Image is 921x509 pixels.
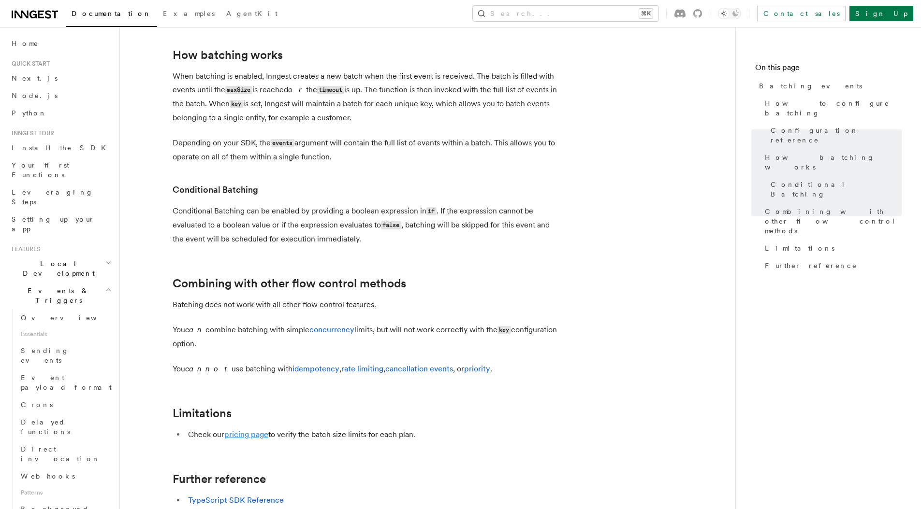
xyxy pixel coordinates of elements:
[21,401,53,409] span: Crons
[173,362,559,376] p: You use batching with , , , or .
[224,430,268,439] a: pricing page
[765,207,902,236] span: Combining with other flow control methods
[309,325,354,334] a: concurrency
[765,99,902,118] span: How to configure batching
[12,215,95,233] span: Setting up your app
[226,10,278,17] span: AgentKit
[771,180,902,199] span: Conditional Batching
[173,183,258,197] a: Conditional Batching
[8,156,114,184] a: Your first Functions
[12,188,93,206] span: Leveraging Steps
[8,129,54,137] span: Inngest tour
[8,286,105,305] span: Events & Triggers
[757,6,846,21] a: Contact sales
[8,60,50,68] span: Quick start
[173,204,559,246] p: Conditional Batching can be enabled by providing a boolean expression in . If the expression cann...
[385,364,453,373] a: cancellation events
[21,314,120,322] span: Overview
[8,282,114,309] button: Events & Triggers
[163,10,215,17] span: Examples
[12,92,58,99] span: Node.js
[765,261,857,270] span: Further reference
[173,48,283,62] a: How batching works
[21,347,69,364] span: Sending events
[173,323,559,351] p: You combine batching with simple limits, but will not work correctly with the configuration option.
[761,203,902,240] a: Combining with other flow control methods
[761,95,902,122] a: How to configure batching
[185,364,232,373] em: cannot
[761,149,902,176] a: How batching works
[17,396,114,413] a: Crons
[188,495,284,505] a: TypeScript SDK Reference
[17,485,114,500] span: Patterns
[718,8,741,19] button: Toggle dark mode
[12,39,39,48] span: Home
[12,161,69,179] span: Your first Functions
[849,6,913,21] a: Sign Up
[761,257,902,274] a: Further reference
[8,87,114,104] a: Node.js
[8,139,114,156] a: Install the SDK
[464,364,490,373] a: priority
[17,369,114,396] a: Event payload format
[765,243,834,253] span: Limitations
[381,221,401,229] code: false
[8,35,114,52] a: Home
[12,109,47,117] span: Python
[8,259,105,278] span: Local Development
[761,240,902,257] a: Limitations
[173,70,559,125] p: When batching is enabled, Inngest creates a new batch when the first event is received. The batch...
[8,70,114,87] a: Next.js
[12,144,112,152] span: Install the SDK
[292,364,339,373] a: idempotency
[497,326,511,334] code: key
[230,100,243,108] code: key
[755,62,902,77] h4: On this page
[21,445,100,463] span: Direct invocation
[17,342,114,369] a: Sending events
[173,277,406,290] a: Combining with other flow control methods
[173,472,266,486] a: Further reference
[17,467,114,485] a: Webhooks
[157,3,220,26] a: Examples
[173,298,559,311] p: Batching does not work with all other flow control features.
[639,9,653,18] kbd: ⌘K
[341,364,383,373] a: rate limiting
[426,207,437,215] code: if
[17,309,114,326] a: Overview
[8,245,40,253] span: Features
[17,413,114,440] a: Delayed functions
[767,176,902,203] a: Conditional Batching
[21,418,70,436] span: Delayed functions
[473,6,658,21] button: Search...⌘K
[173,136,559,164] p: Depending on your SDK, the argument will contain the full list of events within a batch. This all...
[767,122,902,149] a: Configuration reference
[21,472,75,480] span: Webhooks
[185,325,205,334] em: can
[220,3,283,26] a: AgentKit
[317,86,344,94] code: timeout
[771,126,902,145] span: Configuration reference
[17,440,114,467] a: Direct invocation
[185,428,559,441] li: Check our to verify the batch size limits for each plan.
[8,184,114,211] a: Leveraging Steps
[765,153,902,172] span: How batching works
[288,85,306,94] em: or
[173,407,232,420] a: Limitations
[759,81,862,91] span: Batching events
[17,326,114,342] span: Essentials
[8,255,114,282] button: Local Development
[21,374,112,391] span: Event payload format
[755,77,902,95] a: Batching events
[72,10,151,17] span: Documentation
[271,139,294,147] code: events
[8,104,114,122] a: Python
[12,74,58,82] span: Next.js
[66,3,157,27] a: Documentation
[8,211,114,238] a: Setting up your app
[225,86,252,94] code: maxSize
